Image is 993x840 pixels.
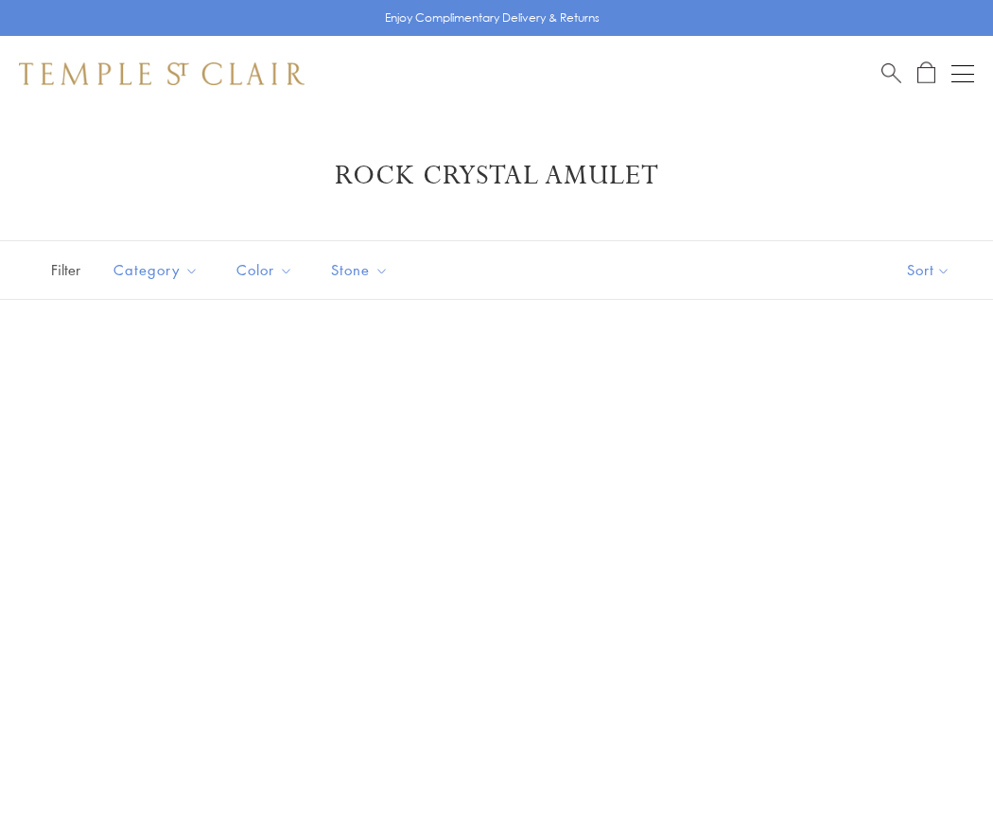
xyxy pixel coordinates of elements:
[99,249,213,291] button: Category
[104,258,213,282] span: Category
[951,62,974,85] button: Open navigation
[385,9,600,27] p: Enjoy Complimentary Delivery & Returns
[19,62,305,85] img: Temple St. Clair
[917,61,935,85] a: Open Shopping Bag
[881,61,901,85] a: Search
[222,249,307,291] button: Color
[864,241,993,299] button: Show sort by
[227,258,307,282] span: Color
[317,249,403,291] button: Stone
[322,258,403,282] span: Stone
[47,159,946,193] h1: Rock Crystal Amulet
